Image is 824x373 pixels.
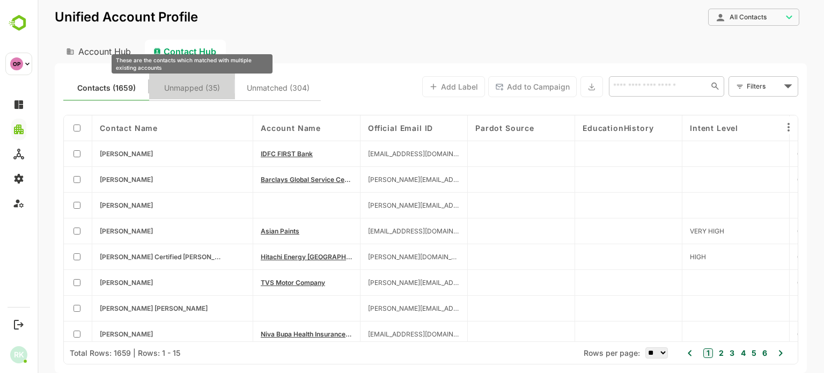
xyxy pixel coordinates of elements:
[709,81,744,92] div: Filters
[330,201,422,209] span: omar.javeed@gmrgroup.in
[678,12,745,22] div: All Contacts
[223,227,262,235] span: Asian Paints
[708,75,761,98] div: Filters
[223,175,315,184] span: Barclays Global Service Centre Private Limited
[62,123,120,133] span: Contact Name
[10,57,23,70] div: OP
[32,348,143,357] div: Total Rows: 1659 | Rows: 1 - 15
[17,11,160,24] p: Unified Account Profile
[223,150,275,158] span: IDFC FIRST Bank
[451,76,539,97] button: Add to Campaign
[652,227,687,235] span: VERY HIGH
[62,150,115,158] span: Allu Reddy
[330,123,395,133] span: Official Email ID
[543,76,565,97] button: Export the selected data as CSV
[107,40,188,63] div: Contact Hub
[62,227,115,235] span: Siddharth Paropkare
[760,330,770,338] span: 0.0
[223,279,288,287] span: TVS Motor Company
[722,347,730,359] button: 6
[652,253,668,261] span: HIGH
[701,347,708,359] button: 4
[330,175,422,184] span: bhupendra@barclays.com
[711,347,719,359] button: 5
[689,347,697,359] button: 3
[330,279,422,287] span: adarsh.kumar@tvsmotor.com
[760,253,770,261] span: 0.0
[40,81,98,95] span: These are the contacts which matched with only one of the existing accounts
[666,348,675,358] button: 1
[62,330,115,338] span: Rajat Bajaj
[385,76,447,97] button: Add Label
[671,7,762,28] div: All Contacts
[760,279,770,287] span: 0.0
[760,150,770,158] span: 0.0
[62,279,115,287] span: Adarsh Kumar
[11,317,26,332] button: Logout
[209,81,272,95] span: These are the contacts which did not match with any of the existing accounts
[760,227,770,235] span: 0.0
[10,346,27,363] div: RK
[62,175,115,184] span: Bhupendra Deorukhakar
[330,150,422,158] span: allu.reddy1@idfcfirstbank.com
[330,330,422,338] span: rajat.bajaj@tataaia.com
[62,304,170,312] span: Pavan Gurijala Pavan
[330,253,422,261] span: sourav.de@hitachienergy.com
[223,253,315,261] span: Hitachi Energy India
[546,348,602,357] span: Rows per page:
[223,330,315,338] span: Niva Bupa Health Insurance Co.
[127,81,182,95] span: Unmapped (35)
[17,40,103,63] div: Account Hub
[330,227,422,235] span: siddharth.paropkare@asianpaints.com
[679,347,686,359] button: 2
[760,175,770,184] span: 0.0
[438,123,497,133] span: Pardot Source
[62,253,187,261] span: Sourav Certified Sourav
[545,123,616,133] span: educationHistory
[652,123,701,133] span: Intent Level
[5,13,33,33] img: BambooboxLogoMark.f1c84d78b4c51b1a7b5f700c9845e183.svg
[330,304,422,312] span: pavan.gurijala@gmrgroup.in
[223,123,283,133] span: Account Name
[62,201,115,209] span: omar javeed
[692,13,729,21] span: All Contacts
